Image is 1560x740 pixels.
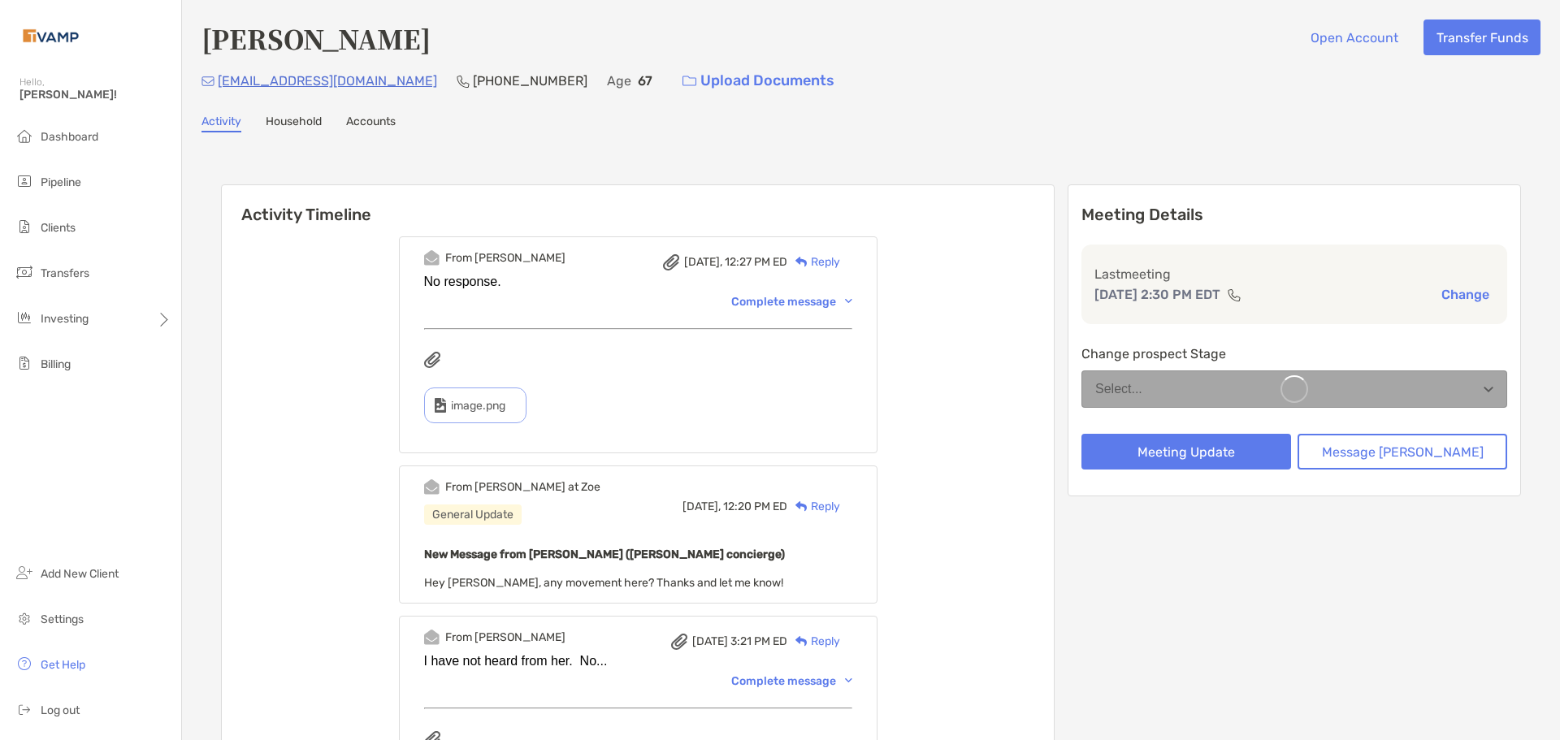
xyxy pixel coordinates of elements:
[672,63,845,98] a: Upload Documents
[15,353,34,373] img: billing icon
[15,608,34,628] img: settings icon
[607,71,631,91] p: Age
[731,674,852,688] div: Complete message
[723,500,787,513] span: 12:20 PM ED
[445,251,565,265] div: From [PERSON_NAME]
[41,175,81,189] span: Pipeline
[445,630,565,644] div: From [PERSON_NAME]
[684,255,722,269] span: [DATE],
[845,678,852,683] img: Chevron icon
[424,275,852,289] div: No response.
[1081,434,1291,470] button: Meeting Update
[663,254,679,270] img: attachment
[266,115,322,132] a: Household
[692,634,728,648] span: [DATE]
[424,654,852,669] div: I have not heard from her. No...
[1298,19,1410,55] button: Open Account
[1227,288,1241,301] img: communication type
[445,480,600,494] div: From [PERSON_NAME] at Zoe
[15,699,34,719] img: logout icon
[19,6,82,65] img: Zoe Logo
[41,266,89,280] span: Transfers
[201,19,431,57] h4: [PERSON_NAME]
[1081,205,1507,225] p: Meeting Details
[41,612,84,626] span: Settings
[15,262,34,282] img: transfers icon
[424,250,440,266] img: Event icon
[201,115,241,132] a: Activity
[424,547,785,561] b: New Message from [PERSON_NAME] ([PERSON_NAME] concierge)
[15,126,34,145] img: dashboard icon
[795,636,808,647] img: Reply icon
[787,253,840,270] div: Reply
[15,654,34,673] img: get-help icon
[222,185,1054,224] h6: Activity Timeline
[15,563,34,582] img: add_new_client icon
[787,498,840,515] div: Reply
[1298,434,1507,470] button: Message [PERSON_NAME]
[795,501,808,512] img: Reply icon
[435,398,446,413] img: type
[41,130,98,144] span: Dashboard
[424,504,522,525] div: General Update
[845,299,852,304] img: Chevron icon
[41,658,85,672] span: Get Help
[15,308,34,327] img: investing icon
[682,500,721,513] span: [DATE],
[671,634,687,650] img: attachment
[15,217,34,236] img: clients icon
[424,352,440,368] img: attachments
[424,576,783,590] span: Hey [PERSON_NAME], any movement here? Thanks and let me know!
[1436,286,1494,303] button: Change
[638,71,652,91] p: 67
[41,312,89,326] span: Investing
[201,76,214,86] img: Email Icon
[424,630,440,645] img: Event icon
[15,171,34,191] img: pipeline icon
[473,71,587,91] p: [PHONE_NUMBER]
[41,357,71,371] span: Billing
[1081,344,1507,364] p: Change prospect Stage
[346,115,396,132] a: Accounts
[41,221,76,235] span: Clients
[1423,19,1540,55] button: Transfer Funds
[725,255,787,269] span: 12:27 PM ED
[424,479,440,495] img: Event icon
[457,75,470,88] img: Phone Icon
[795,257,808,267] img: Reply icon
[1094,264,1494,284] p: Last meeting
[731,295,852,309] div: Complete message
[787,633,840,650] div: Reply
[682,76,696,87] img: button icon
[19,88,171,102] span: [PERSON_NAME]!
[41,567,119,581] span: Add New Client
[41,703,80,717] span: Log out
[1094,284,1220,305] p: [DATE] 2:30 PM EDT
[730,634,787,648] span: 3:21 PM ED
[451,399,505,413] span: image.png
[218,71,437,91] p: [EMAIL_ADDRESS][DOMAIN_NAME]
